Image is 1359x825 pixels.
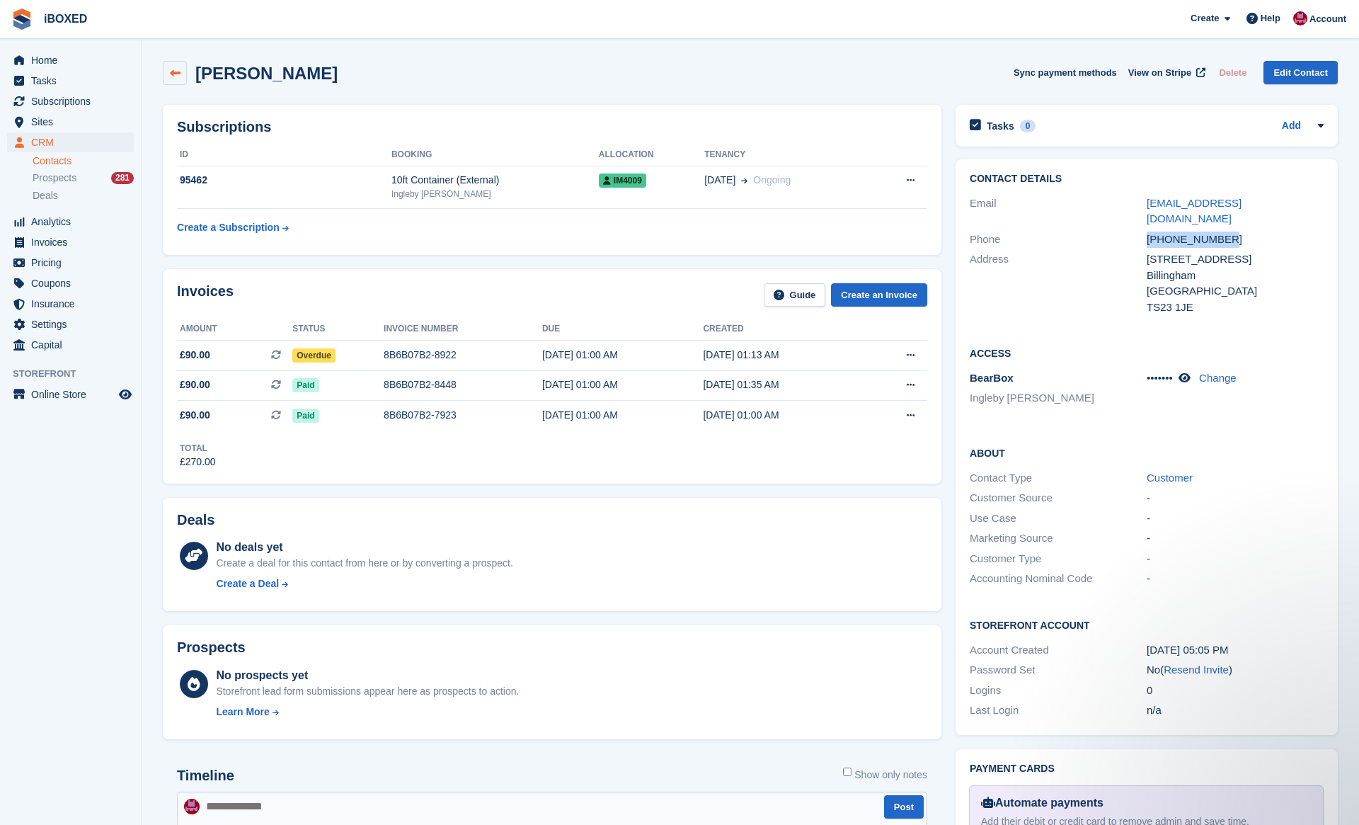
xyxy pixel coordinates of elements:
[970,346,1324,360] h2: Access
[970,551,1147,567] div: Customer Type
[1164,664,1229,676] a: Resend Invite
[1147,571,1324,587] div: -
[970,173,1324,185] h2: Contact Details
[7,385,134,404] a: menu
[1147,702,1324,719] div: n/a
[599,173,646,188] span: IM4009
[831,283,927,307] a: Create an Invoice
[970,445,1324,460] h2: About
[599,144,704,166] th: Allocation
[1128,66,1191,80] span: View on Stripe
[970,530,1147,547] div: Marketing Source
[38,7,93,30] a: iBOXED
[180,455,216,470] div: £270.00
[7,232,134,252] a: menu
[843,768,927,783] label: Show only notes
[177,144,391,166] th: ID
[703,377,864,392] div: [DATE] 01:35 AM
[1020,120,1036,132] div: 0
[7,335,134,355] a: menu
[7,132,134,152] a: menu
[1147,683,1324,699] div: 0
[180,442,216,455] div: Total
[1191,11,1219,25] span: Create
[177,318,292,341] th: Amount
[7,212,134,232] a: menu
[177,173,391,188] div: 95462
[216,576,279,591] div: Create a Deal
[542,348,704,363] div: [DATE] 01:00 AM
[7,112,134,132] a: menu
[391,173,599,188] div: 10ft Container (External)
[7,294,134,314] a: menu
[7,314,134,334] a: menu
[970,390,1147,406] li: Ingleby [PERSON_NAME]
[31,294,116,314] span: Insurance
[704,173,735,188] span: [DATE]
[542,408,704,423] div: [DATE] 01:00 AM
[177,283,234,307] h2: Invoices
[195,64,338,83] h2: [PERSON_NAME]
[384,348,542,363] div: 8B6B07B2-8922
[31,132,116,152] span: CRM
[384,318,542,341] th: Invoice number
[292,378,319,392] span: Paid
[33,189,58,203] span: Deals
[1014,61,1117,84] button: Sync payment methods
[1147,372,1173,384] span: •••••••
[33,188,134,203] a: Deals
[177,768,234,784] h2: Timeline
[542,318,704,341] th: Due
[1213,61,1252,84] button: Delete
[1309,12,1346,26] span: Account
[117,386,134,403] a: Preview store
[31,335,116,355] span: Capital
[184,799,200,814] img: Amanda Forder
[216,705,519,719] a: Learn More
[384,377,542,392] div: 8B6B07B2-8448
[970,702,1147,719] div: Last Login
[970,763,1324,775] h2: Payment cards
[987,120,1014,132] h2: Tasks
[1147,490,1324,506] div: -
[31,91,116,111] span: Subscriptions
[1147,300,1324,316] div: TS23 1JE
[970,195,1147,227] div: Email
[970,490,1147,506] div: Customer Source
[1263,61,1338,84] a: Edit Contact
[216,667,519,684] div: No prospects yet
[33,171,134,186] a: Prospects 281
[111,172,134,184] div: 281
[1123,61,1208,84] a: View on Stripe
[31,50,116,70] span: Home
[7,50,134,70] a: menu
[970,683,1147,699] div: Logins
[391,144,599,166] th: Booking
[292,348,336,363] span: Overdue
[1147,511,1324,527] div: -
[13,367,141,381] span: Storefront
[1282,118,1301,135] a: Add
[1293,11,1307,25] img: Amanda Forder
[970,470,1147,487] div: Contact Type
[704,144,870,166] th: Tenancy
[764,283,826,307] a: Guide
[970,662,1147,678] div: Password Set
[1147,197,1242,225] a: [EMAIL_ADDRESS][DOMAIN_NAME]
[1261,11,1280,25] span: Help
[216,576,512,591] a: Create a Deal
[391,188,599,200] div: Ingleby [PERSON_NAME]
[31,112,116,132] span: Sites
[1147,662,1324,678] div: No
[1147,530,1324,547] div: -
[970,232,1147,248] div: Phone
[177,512,214,528] h2: Deals
[216,684,519,699] div: Storefront lead form submissions appear here as prospects to action.
[7,273,134,293] a: menu
[970,511,1147,527] div: Use Case
[703,408,864,423] div: [DATE] 01:00 AM
[31,232,116,252] span: Invoices
[884,795,924,819] button: Post
[31,253,116,273] span: Pricing
[177,119,927,135] h2: Subscriptions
